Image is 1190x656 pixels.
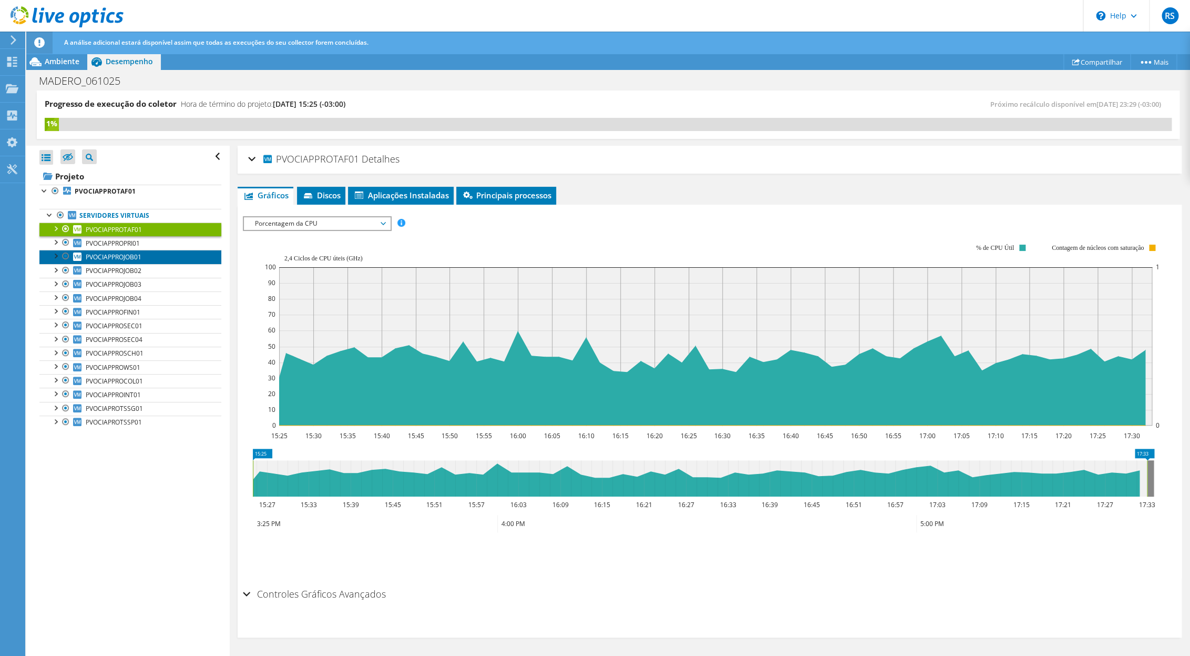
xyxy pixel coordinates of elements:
a: Compartilhar [1063,54,1131,70]
a: PVOCIAPROTSSP01 [39,416,221,429]
text: 100 [265,263,276,271]
span: Aplicações Instaladas [353,190,448,200]
text: 16:27 [678,500,694,509]
span: Próximo recálculo disponível em [990,99,1166,109]
h2: Controles Gráficos Avançados [243,583,385,604]
a: PVOCIAPPROTAF01 [39,185,221,198]
text: 2,4 Ciclos de CPU úteis (GHz) [284,255,363,262]
text: 30 [268,374,275,382]
text: 16:05 [544,431,560,440]
text: 16:45 [817,431,833,440]
text: 16:40 [783,431,799,440]
a: PVOCIAPPROJOB01 [39,250,221,264]
text: 17:25 [1090,431,1106,440]
text: 17:15 [1021,431,1038,440]
text: 15:33 [301,500,317,509]
span: PVOCIAPPROFIN01 [86,308,140,317]
span: PVOCIAPPROJOB01 [86,253,141,261]
svg: \n [1096,11,1105,21]
text: 16:45 [804,500,820,509]
text: 17:00 [919,431,936,440]
text: 16:39 [762,500,778,509]
text: 70 [268,310,275,319]
text: 17:20 [1055,431,1072,440]
text: 16:00 [510,431,526,440]
text: 15:57 [468,500,485,509]
text: 16:03 [510,500,527,509]
a: PVOCIAPPROJOB02 [39,264,221,278]
span: Desempenho [106,56,153,66]
text: 15:27 [259,500,275,509]
a: PVOCIAPPROJOB04 [39,291,221,305]
text: Contagem de núcleos com saturação [1052,244,1144,251]
span: Gráficos [243,190,288,200]
text: 16:30 [714,431,731,440]
a: PVOCIAPPROJOB03 [39,278,221,291]
text: 17:03 [929,500,946,509]
text: 17:09 [971,500,988,509]
span: PVOCIAPPROJOB04 [86,294,141,303]
text: 17:30 [1124,431,1140,440]
span: PVOCIAPPROCOL01 [86,377,143,386]
span: A análise adicional estará disponível assim que todas as execuções do seu collector forem concluí... [64,38,368,47]
text: 0 [272,421,276,430]
a: PVOCIAPPROFIN01 [39,305,221,319]
text: 50 [268,342,275,351]
text: 10 [268,405,275,414]
text: 16:55 [885,431,901,440]
h4: Hora de término do projeto: [181,98,345,110]
text: 16:21 [636,500,652,509]
text: 16:10 [578,431,594,440]
text: 15:40 [374,431,390,440]
text: 16:20 [647,431,663,440]
text: 17:15 [1013,500,1030,509]
span: PVOCIAPROTSSP01 [86,418,142,427]
span: PVOCIAPPROWS01 [86,363,140,372]
text: 15:55 [476,431,492,440]
a: PVOCIAPPROWS01 [39,360,221,374]
text: 1 [1156,263,1160,271]
text: 90 [268,278,275,287]
text: 15:50 [442,431,458,440]
span: Ambiente [45,56,79,66]
text: 0 [1156,421,1160,430]
text: 17:21 [1055,500,1071,509]
text: 16:15 [594,500,610,509]
a: PVOCIAPPROSEC01 [39,319,221,332]
text: 15:25 [271,431,288,440]
text: 16:33 [720,500,736,509]
text: 17:33 [1139,500,1155,509]
a: Servidores virtuais [39,209,221,223]
span: Discos [302,190,340,200]
span: PVOCIAPROTSSG01 [86,404,143,413]
a: PVOCIAPPROINT01 [39,388,221,401]
span: PVOCIAPPROSEC04 [86,335,142,344]
span: Porcentagem da CPU [249,217,384,230]
div: 1% [45,118,59,129]
text: 16:25 [681,431,697,440]
text: 17:10 [988,431,1004,440]
text: 16:09 [552,500,569,509]
text: 15:35 [340,431,356,440]
a: PVOCIAPPROPRI01 [39,236,221,250]
text: % de CPU Útil [976,244,1014,251]
b: PVOCIAPPROTAF01 [75,187,136,196]
text: 15:30 [305,431,322,440]
span: PVOCIAPPROPRI01 [86,239,140,248]
a: Mais [1130,54,1177,70]
text: 17:05 [953,431,970,440]
text: 15:45 [385,500,401,509]
text: 40 [268,358,275,367]
text: 80 [268,294,275,303]
span: PVOCIAPPROJOB03 [86,280,141,289]
a: Projeto [39,168,221,185]
a: PVOCIAPPROSCH01 [39,347,221,360]
text: 16:57 [887,500,904,509]
span: PVOCIAPPROTAF01 [262,153,358,165]
a: PVOCIAPROTSSG01 [39,402,221,416]
span: [DATE] 23:29 (-03:00) [1096,99,1161,109]
text: 15:39 [343,500,359,509]
span: PVOCIAPPROINT01 [86,390,141,399]
text: 16:50 [851,431,867,440]
span: PVOCIAPPROSCH01 [86,349,143,358]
